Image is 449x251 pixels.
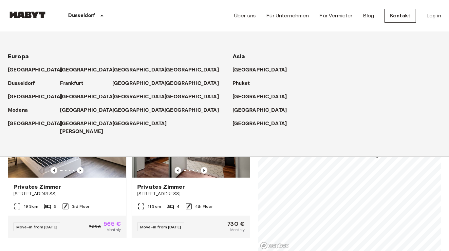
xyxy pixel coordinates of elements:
img: Habyt [8,11,47,18]
p: Phuket [233,80,250,87]
a: [GEOGRAPHIC_DATA] [233,120,294,128]
a: Marketing picture of unit DE-11-001-001-04HFPrevious imagePrevious imagePrivates Zimmer[STREET_AD... [132,99,250,238]
span: 705 € [89,224,101,230]
a: [GEOGRAPHIC_DATA] [164,80,226,87]
a: Log in [426,12,441,20]
a: Dusseldorf [8,80,42,87]
span: 19 Sqm [24,203,38,209]
p: Dusseldorf [8,80,35,87]
a: [GEOGRAPHIC_DATA] [112,106,174,114]
a: [GEOGRAPHIC_DATA] [112,66,174,74]
a: [GEOGRAPHIC_DATA] [164,66,226,74]
a: [GEOGRAPHIC_DATA] [164,93,226,101]
p: [GEOGRAPHIC_DATA] [233,106,287,114]
a: Frankfurt [60,80,89,87]
a: [GEOGRAPHIC_DATA] [8,120,69,128]
span: Move-in from [DATE] [140,224,181,229]
span: 3rd Floor [72,203,89,209]
a: Kontakt [384,9,416,23]
a: [GEOGRAPHIC_DATA] [233,106,294,114]
span: Europa [8,53,29,60]
a: [GEOGRAPHIC_DATA] [60,106,121,114]
span: 4th Floor [195,203,213,209]
button: Previous image [201,167,207,174]
span: 5 [54,203,56,209]
a: [GEOGRAPHIC_DATA] [60,66,121,74]
p: [GEOGRAPHIC_DATA] [60,106,115,114]
p: [GEOGRAPHIC_DATA] [112,80,167,87]
p: [GEOGRAPHIC_DATA] [164,80,219,87]
a: Für Vermieter [319,12,352,20]
span: Monthly [230,227,245,233]
a: [GEOGRAPHIC_DATA][PERSON_NAME] [60,120,121,136]
a: Über uns [234,12,256,20]
p: [GEOGRAPHIC_DATA] [112,66,167,74]
p: [GEOGRAPHIC_DATA] [60,93,115,101]
p: [GEOGRAPHIC_DATA][PERSON_NAME] [60,120,115,136]
button: Previous image [175,167,181,174]
button: Previous image [51,167,57,174]
a: [GEOGRAPHIC_DATA] [112,120,174,128]
p: Dusseldorf [68,12,95,20]
p: [GEOGRAPHIC_DATA] [164,106,219,114]
span: Move-in from [DATE] [16,224,57,229]
p: [GEOGRAPHIC_DATA] [164,93,219,101]
a: [GEOGRAPHIC_DATA] [112,80,174,87]
a: [GEOGRAPHIC_DATA] [60,93,121,101]
p: [GEOGRAPHIC_DATA] [8,120,63,128]
p: [GEOGRAPHIC_DATA] [164,66,219,74]
span: Asia [233,53,245,60]
p: [GEOGRAPHIC_DATA] [8,93,63,101]
a: [GEOGRAPHIC_DATA] [233,66,294,74]
span: 565 € [103,221,121,227]
span: 11 Sqm [148,203,161,209]
p: Frankfurt [60,80,83,87]
a: [GEOGRAPHIC_DATA] [8,93,69,101]
p: [GEOGRAPHIC_DATA] [112,120,167,128]
span: 730 € [227,221,245,227]
span: Privates Zimmer [13,183,61,191]
span: 4 [177,203,179,209]
a: Für Unternehmen [266,12,309,20]
a: Blog [363,12,374,20]
a: [GEOGRAPHIC_DATA] [112,93,174,101]
p: [GEOGRAPHIC_DATA] [112,106,167,114]
a: [GEOGRAPHIC_DATA] [8,66,69,74]
a: [GEOGRAPHIC_DATA] [164,106,226,114]
p: [GEOGRAPHIC_DATA] [112,93,167,101]
p: [GEOGRAPHIC_DATA] [8,66,63,74]
p: [GEOGRAPHIC_DATA] [60,66,115,74]
span: [STREET_ADDRESS] [137,191,245,197]
p: [GEOGRAPHIC_DATA] [233,120,287,128]
button: Previous image [77,167,84,174]
a: Mapbox logo [260,242,289,249]
span: Monthly [106,227,121,233]
a: Modena [8,106,34,114]
a: Marketing picture of unit DE-11-003-01MPrevious imagePrevious imagePrivates Zimmer[STREET_ADDRESS... [8,99,126,238]
a: Phuket [233,80,256,87]
p: Modena [8,106,28,114]
p: [GEOGRAPHIC_DATA] [233,93,287,101]
a: [GEOGRAPHIC_DATA] [233,93,294,101]
span: [STREET_ADDRESS] [13,191,121,197]
p: [GEOGRAPHIC_DATA] [233,66,287,74]
span: Privates Zimmer [137,183,185,191]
